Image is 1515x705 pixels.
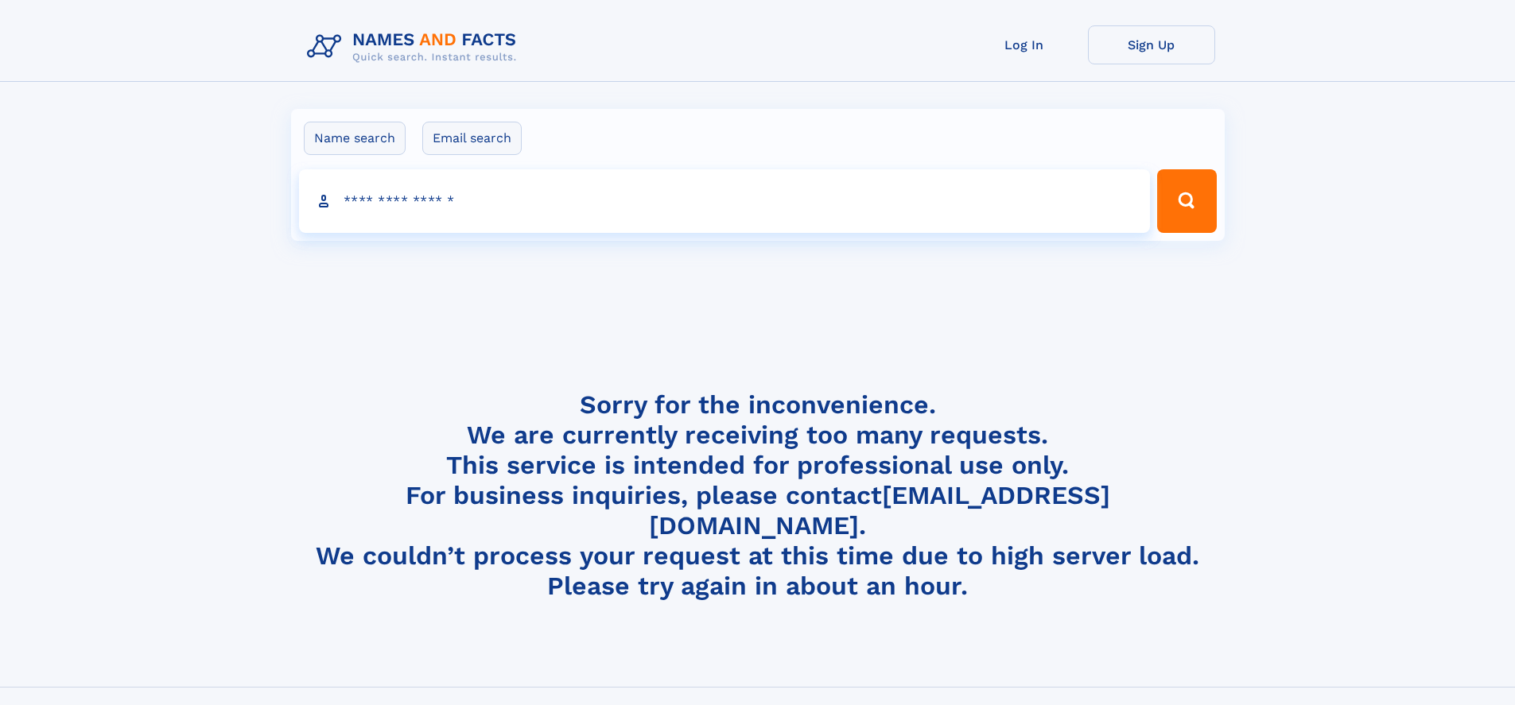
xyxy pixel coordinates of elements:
[304,122,406,155] label: Name search
[301,25,530,68] img: Logo Names and Facts
[649,480,1110,540] a: [EMAIL_ADDRESS][DOMAIN_NAME]
[1157,169,1216,233] button: Search Button
[299,169,1151,233] input: search input
[422,122,522,155] label: Email search
[1088,25,1215,64] a: Sign Up
[301,389,1215,602] h4: Sorry for the inconvenience. We are currently receiving too many requests. This service is intend...
[961,25,1088,64] a: Log In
